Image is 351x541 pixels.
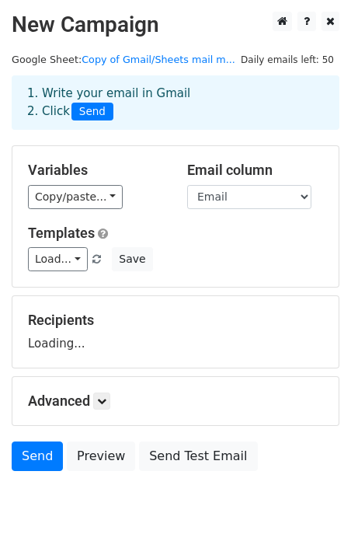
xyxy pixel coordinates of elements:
[82,54,235,65] a: Copy of Gmail/Sheets mail m...
[12,442,63,471] a: Send
[28,312,323,329] h5: Recipients
[16,85,335,120] div: 1. Write your email in Gmail 2. Click
[139,442,257,471] a: Send Test Email
[187,162,323,179] h5: Email column
[28,225,95,241] a: Templates
[67,442,135,471] a: Preview
[235,51,339,68] span: Daily emails left: 50
[28,247,88,271] a: Load...
[71,103,113,121] span: Send
[12,54,235,65] small: Google Sheet:
[112,247,152,271] button: Save
[12,12,339,38] h2: New Campaign
[28,312,323,352] div: Loading...
[235,54,339,65] a: Daily emails left: 50
[28,162,164,179] h5: Variables
[28,393,323,410] h5: Advanced
[28,185,123,209] a: Copy/paste...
